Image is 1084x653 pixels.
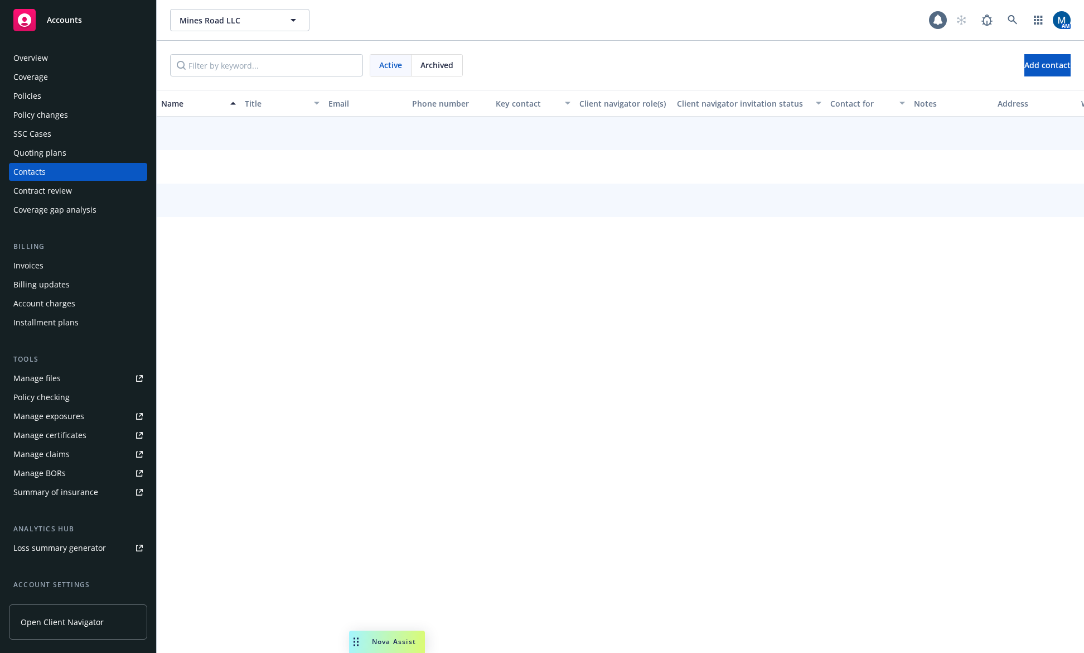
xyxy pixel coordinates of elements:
[9,144,147,162] a: Quoting plans
[13,201,96,219] div: Coverage gap analysis
[1024,60,1071,70] span: Add contact
[408,90,491,117] button: Phone number
[9,241,147,252] div: Billing
[13,595,61,613] div: Service team
[993,90,1077,117] button: Address
[9,182,147,200] a: Contract review
[13,49,48,67] div: Overview
[13,106,68,124] div: Policy changes
[13,369,61,387] div: Manage files
[13,445,70,463] div: Manage claims
[245,98,307,109] div: Title
[1053,11,1071,29] img: photo
[13,407,84,425] div: Manage exposures
[170,9,309,31] button: Mines Road LLC
[324,90,408,117] button: Email
[161,98,224,109] div: Name
[9,295,147,313] a: Account charges
[157,90,240,117] button: Name
[379,59,402,71] span: Active
[9,426,147,444] a: Manage certificates
[240,90,324,117] button: Title
[420,59,453,71] span: Archived
[9,464,147,482] a: Manage BORs
[13,426,86,444] div: Manage certificates
[9,483,147,501] a: Summary of insurance
[496,98,558,109] div: Key contact
[170,54,363,76] input: Filter by keyword...
[9,87,147,105] a: Policies
[9,369,147,387] a: Manage files
[914,98,989,109] div: Notes
[13,388,70,406] div: Policy checking
[13,144,66,162] div: Quoting plans
[677,98,809,109] div: Client navigator invitation status
[9,579,147,590] div: Account settings
[9,354,147,365] div: Tools
[13,276,70,294] div: Billing updates
[13,68,48,86] div: Coverage
[13,314,79,332] div: Installment plans
[9,445,147,463] a: Manage claims
[9,49,147,67] a: Overview
[998,98,1072,109] div: Address
[372,637,416,646] span: Nova Assist
[909,90,993,117] button: Notes
[491,90,575,117] button: Key contact
[9,125,147,143] a: SSC Cases
[9,388,147,406] a: Policy checking
[13,539,106,557] div: Loss summary generator
[9,314,147,332] a: Installment plans
[13,257,43,275] div: Invoices
[9,106,147,124] a: Policy changes
[9,539,147,557] a: Loss summary generator
[9,276,147,294] a: Billing updates
[47,16,82,25] span: Accounts
[13,295,75,313] div: Account charges
[13,87,41,105] div: Policies
[1024,54,1071,76] button: Add contact
[976,9,998,31] a: Report a Bug
[9,524,147,535] div: Analytics hub
[328,98,403,109] div: Email
[13,483,98,501] div: Summary of insurance
[9,163,147,181] a: Contacts
[349,631,425,653] button: Nova Assist
[13,182,72,200] div: Contract review
[9,257,147,275] a: Invoices
[412,98,487,109] div: Phone number
[349,631,363,653] div: Drag to move
[9,201,147,219] a: Coverage gap analysis
[1027,9,1049,31] a: Switch app
[13,464,66,482] div: Manage BORs
[13,125,51,143] div: SSC Cases
[950,9,972,31] a: Start snowing
[180,15,276,26] span: Mines Road LLC
[579,98,668,109] div: Client navigator role(s)
[1001,9,1024,31] a: Search
[9,68,147,86] a: Coverage
[21,616,104,628] span: Open Client Navigator
[9,407,147,425] a: Manage exposures
[575,90,672,117] button: Client navigator role(s)
[13,163,46,181] div: Contacts
[826,90,909,117] button: Contact for
[9,4,147,36] a: Accounts
[9,595,147,613] a: Service team
[672,90,826,117] button: Client navigator invitation status
[830,98,893,109] div: Contact for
